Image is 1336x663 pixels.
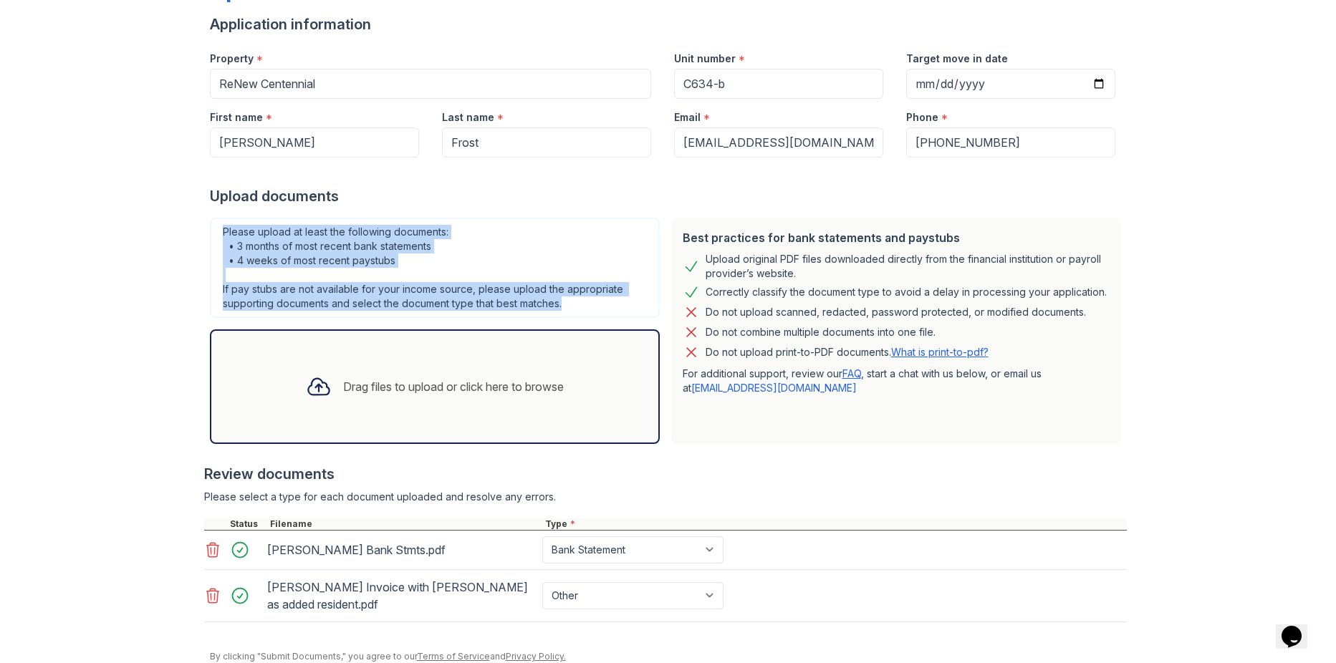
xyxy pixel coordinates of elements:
[204,490,1127,504] div: Please select a type for each document uploaded and resolve any errors.
[210,651,1127,662] div: By clicking "Submit Documents," you agree to our and
[267,518,542,530] div: Filename
[674,110,701,125] label: Email
[210,14,1127,34] div: Application information
[706,324,936,341] div: Do not combine multiple documents into one file.
[227,518,267,530] div: Status
[891,346,989,358] a: What is print-to-pdf?
[210,218,660,318] div: Please upload at least the following documents: • 3 months of most recent bank statements • 4 wee...
[683,367,1110,395] p: For additional support, review our , start a chat with us below, or email us at
[210,52,254,66] label: Property
[267,538,537,561] div: [PERSON_NAME] Bank Stmts.pdf
[417,651,490,662] a: Terms of Service
[842,367,861,379] a: FAQ
[542,518,1127,530] div: Type
[706,252,1110,281] div: Upload original PDF files downloaded directly from the financial institution or payroll provider’...
[204,464,1127,484] div: Review documents
[906,52,1008,66] label: Target move in date
[683,229,1110,246] div: Best practices for bank statements and paystubs
[706,304,1086,321] div: Do not upload scanned, redacted, password protected, or modified documents.
[674,52,736,66] label: Unit number
[706,284,1107,301] div: Correctly classify the document type to avoid a delay in processing your application.
[343,378,564,395] div: Drag files to upload or click here to browse
[691,382,857,394] a: [EMAIL_ADDRESS][DOMAIN_NAME]
[442,110,494,125] label: Last name
[706,345,989,359] p: Do not upload print-to-PDF documents.
[506,651,566,662] a: Privacy Policy.
[267,576,537,616] div: [PERSON_NAME] Invoice with [PERSON_NAME] as added resident.pdf
[210,186,1127,206] div: Upload documents
[1276,606,1322,649] iframe: chat widget
[210,110,263,125] label: First name
[906,110,938,125] label: Phone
